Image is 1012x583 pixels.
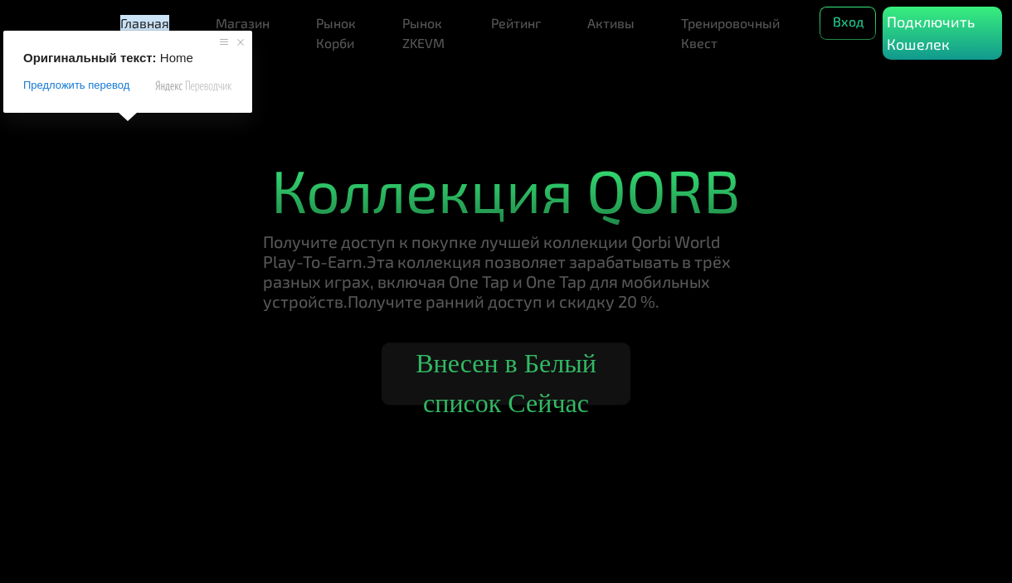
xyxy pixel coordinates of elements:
[316,15,356,51] ya-tr-span: Рынок Корби
[674,7,786,60] a: Тренировочный Квест
[216,15,270,31] ya-tr-span: Магазин
[587,15,635,31] ya-tr-span: Активы
[382,343,630,405] button: Внесен в Белый список Сейчас
[491,15,541,31] ya-tr-span: Рейтинг
[581,7,641,40] a: Активы
[114,7,176,40] a: Главная
[263,251,731,311] ya-tr-span: Эта коллекция позволяет зарабатывать в трёх разных играх, включая One Tap и One Tap для мобильных...
[681,15,780,51] ya-tr-span: Тренировочный Квест
[271,153,741,225] ya-tr-span: Коллекция QORB
[820,7,876,40] button: Вход
[309,7,362,60] a: Рынок Корби
[209,7,276,40] a: Магазин
[416,348,596,418] ya-tr-span: Внесен в Белый список Сейчас
[23,78,129,93] span: Предложить перевод
[263,231,720,271] ya-tr-span: Получите доступ к покупке лучшей коллекции Qorbi World Play-To-Earn.
[160,51,193,65] span: Home
[396,7,451,60] a: Рынок ZKEVM
[23,51,157,65] span: Оригинальный текст:
[402,15,445,51] ya-tr-span: Рынок ZKEVM
[120,15,169,31] ya-tr-span: Главная
[484,7,547,40] a: Рейтинг
[887,12,975,53] ya-tr-span: Подключить Кошелек
[348,291,659,311] ya-tr-span: Получите ранний доступ и скидку 20 %.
